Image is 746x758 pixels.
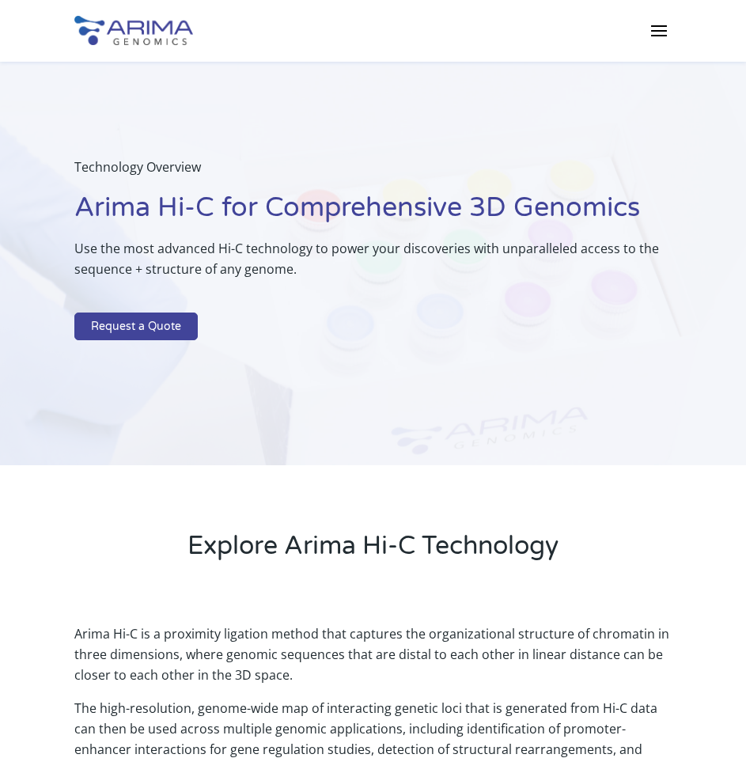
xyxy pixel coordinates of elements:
[74,238,671,292] p: Use the most advanced Hi-C technology to power your discoveries with unparalleled access to the s...
[74,190,671,238] h1: Arima Hi-C for Comprehensive 3D Genomics
[74,157,671,190] p: Technology Overview
[74,529,671,576] h2: Explore Arima Hi-C Technology
[74,623,671,698] p: Arima Hi-C is a proximity ligation method that captures the organizational structure of chromatin...
[74,16,193,45] img: Arima-Genomics-logo
[74,313,198,341] a: Request a Quote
